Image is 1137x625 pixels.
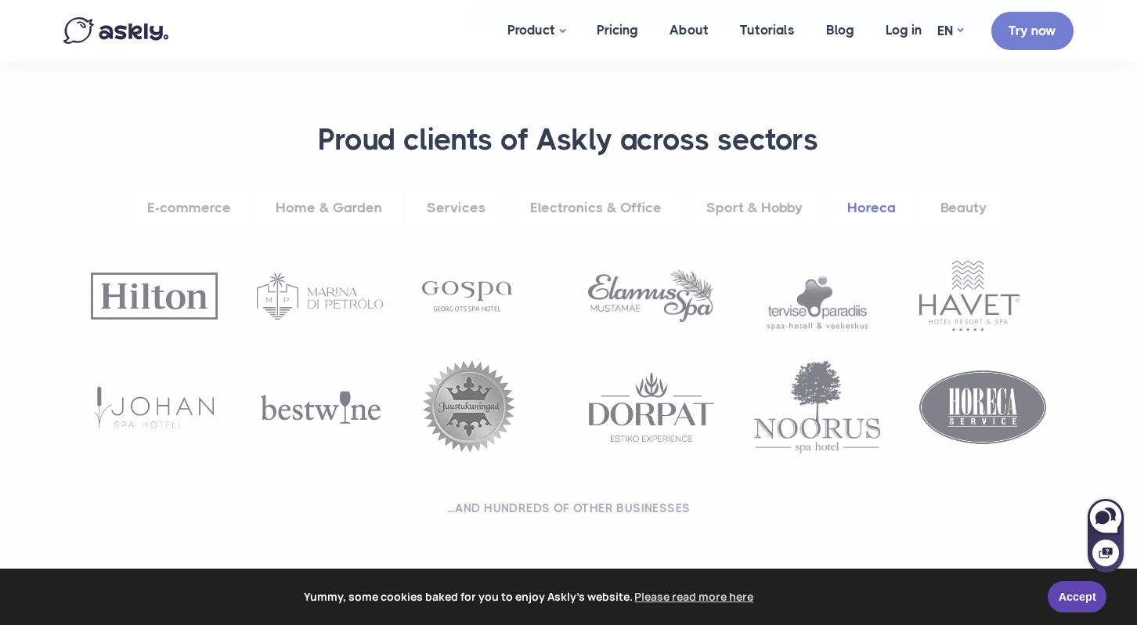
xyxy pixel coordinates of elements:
h3: Proud clients of Askly across sectors [83,121,1054,159]
img: Johan [91,383,218,431]
img: Tervise paradiis [754,247,881,345]
iframe: Askly chat [1086,496,1125,574]
img: Juustukuningad [422,360,515,453]
img: Noorus SPA [754,361,881,453]
img: Horeca Service [919,370,1046,444]
img: Askly [63,17,168,44]
a: EN [937,20,963,42]
a: Electronics & Office [510,186,682,229]
img: Marina di Petrolo [257,273,384,320]
img: Havet [919,261,1020,331]
a: E-commerce [127,186,251,229]
span: Yummy, some cookies baked for you to enjoy Askly's website. [23,585,1037,609]
a: learn more about cookies [633,585,756,609]
img: Hilton [91,273,218,320]
h2: ...and hundreds of other businesses [83,500,1054,516]
a: Home & Garden [255,186,402,229]
a: Beauty [920,186,1007,229]
img: Bestwine [257,388,384,425]
img: Gospa [422,281,512,312]
a: Accept [1048,581,1106,612]
a: Horeca [827,186,916,229]
a: Services [406,186,506,229]
a: Sport & Hobby [686,186,823,229]
img: Elamus spa [588,269,715,323]
img: Dorpat Hotel [588,371,715,443]
a: Try now [991,12,1074,50]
